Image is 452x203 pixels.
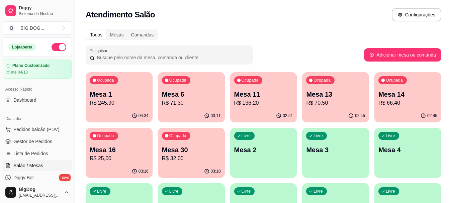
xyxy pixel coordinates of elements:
span: Sistema de Gestão [19,11,69,16]
button: LivreMesa 2 [230,128,297,178]
p: R$ 32,00 [162,155,221,163]
p: Ocupada [97,133,114,138]
button: OcupadaMesa 30R$ 32,0003:10 [158,128,225,178]
p: Mesa 1 [90,90,149,99]
button: OcupadaMesa 14R$ 66,4002:45 [374,72,441,122]
div: Loja aberta [8,43,36,51]
p: Ocupada [97,78,114,83]
p: R$ 70,50 [306,99,365,107]
button: LivreMesa 4 [374,128,441,178]
p: Ocupada [386,78,403,83]
a: Dashboard [3,95,72,105]
p: Livre [242,189,251,194]
p: Livre [386,133,395,138]
article: Plano Customizado [12,63,50,68]
button: OcupadaMesa 6R$ 71,3003:11 [158,72,225,122]
p: Livre [386,189,395,194]
button: Select a team [3,21,72,35]
p: R$ 66,40 [378,99,437,107]
span: Lista de Pedidos [13,150,48,157]
p: Mesa 16 [90,145,149,155]
p: Mesa 30 [162,145,221,155]
button: LivreMesa 3 [302,128,369,178]
a: Plano Customizadoaté 04/10 [3,60,72,79]
p: Mesa 6 [162,90,221,99]
p: Mesa 3 [306,145,365,155]
span: B [8,25,15,31]
p: R$ 25,00 [90,155,149,163]
p: Livre [313,189,323,194]
p: 04:34 [139,113,149,118]
p: R$ 71,30 [162,99,221,107]
p: R$ 136,20 [234,99,293,107]
span: BigDog [19,187,61,193]
p: Livre [97,189,106,194]
p: R$ 245,90 [90,99,149,107]
a: Lista de Pedidos [3,148,72,159]
div: Comandas [127,30,158,39]
button: BigDog[EMAIL_ADDRESS][DOMAIN_NAME] [3,184,72,200]
span: Diggy [19,5,69,11]
button: Alterar Status [52,43,66,51]
p: 03:11 [211,113,221,118]
a: Salão / Mesas [3,160,72,171]
button: Configurações [392,8,441,21]
p: 03:16 [139,169,149,174]
span: Salão / Mesas [13,162,43,169]
div: Todos [86,30,106,39]
article: até 04/10 [11,70,28,75]
p: 02:51 [283,113,293,118]
button: OcupadaMesa 16R$ 25,0003:16 [86,128,153,178]
p: 02:45 [427,113,437,118]
div: Dia a dia [3,113,72,124]
button: OcupadaMesa 11R$ 136,2002:51 [230,72,297,122]
button: Adicionar mesa ou comanda [364,48,441,62]
p: 03:10 [211,169,221,174]
a: Gestor de Pedidos [3,136,72,147]
button: Pedidos balcão (PDV) [3,124,72,135]
a: DiggySistema de Gestão [3,3,72,19]
p: Mesa 4 [378,145,437,155]
p: Ocupada [313,78,331,83]
label: Pesquisar [90,48,110,54]
p: Mesa 13 [306,90,365,99]
h2: Atendimento Salão [86,9,155,20]
p: 02:45 [355,113,365,118]
p: Livre [169,189,179,194]
input: Pesquisar [95,54,249,61]
span: [EMAIL_ADDRESS][DOMAIN_NAME] [19,193,61,198]
p: Mesa 11 [234,90,293,99]
p: Ocupada [242,78,259,83]
button: OcupadaMesa 1R$ 245,9004:34 [86,72,153,122]
p: Ocupada [169,133,186,138]
p: Livre [242,133,251,138]
div: BIG DOG ... [20,25,44,31]
p: Mesa 2 [234,145,293,155]
span: Dashboard [13,97,36,103]
a: Diggy Botnovo [3,172,72,183]
button: OcupadaMesa 13R$ 70,5002:45 [302,72,369,122]
p: Mesa 14 [378,90,437,99]
span: Diggy Bot [13,174,34,181]
p: Ocupada [169,78,186,83]
span: Pedidos balcão (PDV) [13,126,60,133]
span: Gestor de Pedidos [13,138,52,145]
div: Mesas [106,30,127,39]
div: Acesso Rápido [3,84,72,95]
p: Livre [313,133,323,138]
